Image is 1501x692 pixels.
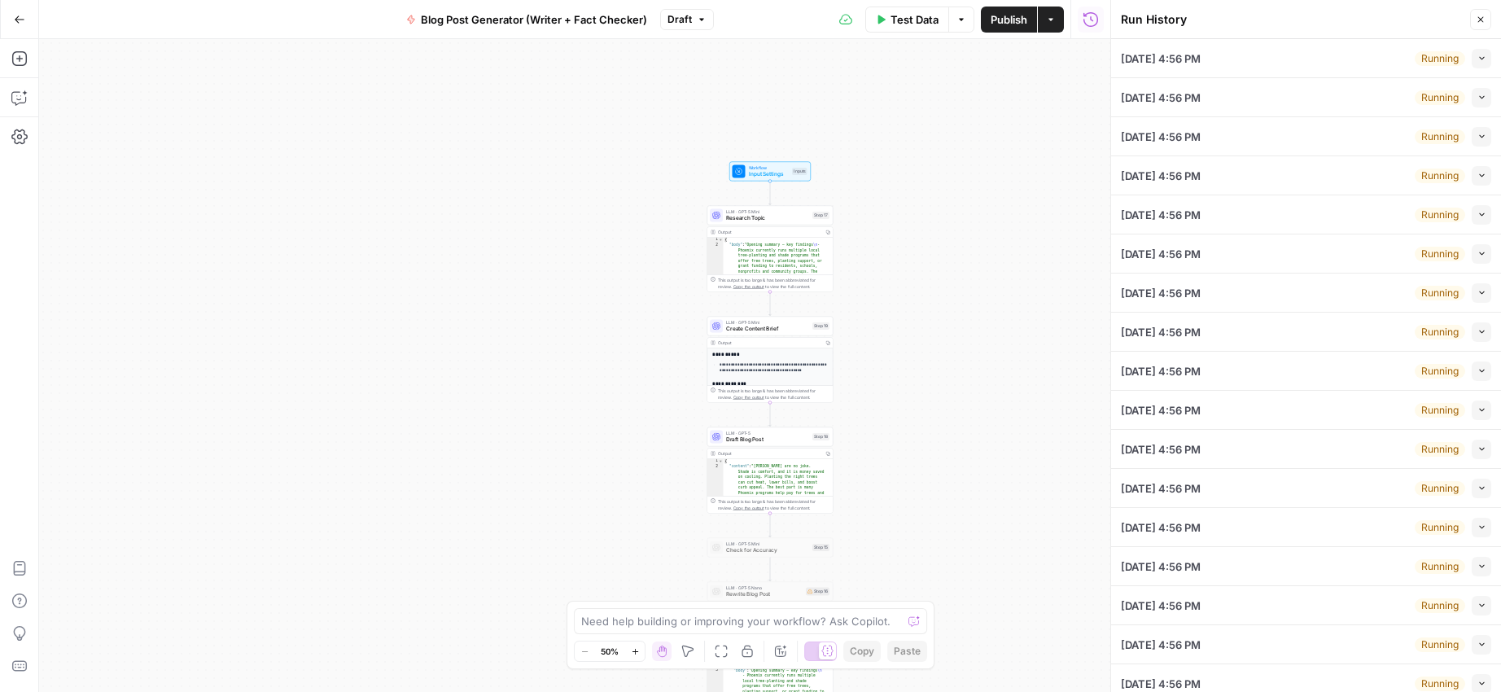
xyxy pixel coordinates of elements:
g: Edge from start to step_17 [769,181,772,204]
button: Blog Post Generator (Writer + Fact Checker) [396,7,657,33]
span: [DATE] 4:56 PM [1121,676,1201,692]
div: Running [1415,129,1465,144]
span: [DATE] 4:56 PM [1121,129,1201,145]
span: [DATE] 4:56 PM [1121,402,1201,418]
div: Running [1415,481,1465,496]
div: Output [718,339,821,346]
div: Running [1415,403,1465,418]
div: Running [1415,442,1465,457]
span: [DATE] 4:56 PM [1121,324,1201,340]
div: Step 18 [812,433,829,440]
span: [DATE] 4:56 PM [1121,50,1201,67]
span: Copy the output [733,506,764,510]
g: Edge from step_19 to step_18 [769,402,772,426]
button: Publish [981,7,1037,33]
span: Toggle code folding, rows 1 through 3 [719,458,724,464]
span: LLM · GPT-5 Mini [726,208,809,215]
span: [DATE] 4:56 PM [1121,168,1201,184]
div: Running [1415,90,1465,105]
div: Running [1415,325,1465,339]
div: Running [1415,364,1465,379]
span: LLM · GPT-5 Mini [726,541,809,547]
div: 1 [707,237,724,243]
span: [DATE] 4:56 PM [1121,285,1201,301]
button: Copy [843,641,881,662]
span: [DATE] 4:56 PM [1121,558,1201,575]
button: Test Data [865,7,948,33]
button: Paste [887,641,927,662]
div: Running [1415,51,1465,66]
div: Running [1415,286,1465,300]
div: This output is too large & has been abbreviated for review. to view the full content. [718,277,829,290]
button: Draft [660,9,714,30]
span: Research Topic [726,214,809,222]
div: Running [1415,637,1465,652]
span: Copy [850,644,874,659]
g: Edge from step_15 to step_16 [769,557,772,580]
span: Paste [894,644,921,659]
span: [DATE] 4:56 PM [1121,441,1201,458]
span: Workflow [749,164,790,171]
div: This output is too large & has been abbreviated for review. to view the full content. [718,388,829,401]
span: LLM · GPT-5 Mini [726,319,809,326]
div: Running [1415,169,1465,183]
g: Edge from step_17 to step_19 [769,291,772,315]
span: Test Data [891,11,939,28]
div: Running [1415,520,1465,535]
span: Blog Post Generator (Writer + Fact Checker) [421,11,647,28]
div: LLM · GPT-5 MiniResearch TopicStep 17Output{ "body":"Opening summary — key findings\n- Phoenix cu... [707,205,834,291]
div: LLM · GPT-5 MiniCheck for AccuracyStep 15 [707,537,834,557]
div: Running [1415,208,1465,222]
div: 1 [707,458,724,464]
div: This output is too large & has been abbreviated for review. to view the full content. [718,498,829,511]
div: WorkflowInput SettingsInputs [707,161,834,181]
span: Draft [667,12,692,27]
div: Inputs [792,168,807,175]
div: Running [1415,559,1465,574]
span: Publish [991,11,1027,28]
span: [DATE] 4:56 PM [1121,246,1201,262]
span: [DATE] 4:56 PM [1121,363,1201,379]
div: Step 17 [812,212,829,219]
span: Draft Blog Post [726,436,809,444]
div: Step 19 [812,322,829,330]
div: LLM · GPT-5Draft Blog PostStep 18Output{ "content":"[PERSON_NAME] are no joke. Shade is comfort, ... [707,427,834,513]
g: Edge from step_18 to step_15 [769,513,772,537]
span: [DATE] 4:56 PM [1121,90,1201,106]
span: [DATE] 4:56 PM [1121,519,1201,536]
span: Create Content Brief [726,325,809,333]
div: Running [1415,677,1465,691]
div: Step 15 [812,544,829,551]
span: LLM · GPT-5 [726,430,809,436]
span: Toggle code folding, rows 1 through 3 [719,237,724,243]
span: 50% [601,645,619,658]
span: Input Settings [749,170,790,178]
div: Output [718,450,821,457]
span: Copy the output [733,284,764,289]
span: [DATE] 4:56 PM [1121,637,1201,653]
span: [DATE] 4:56 PM [1121,598,1201,614]
div: Running [1415,247,1465,261]
span: Copy the output [733,395,764,400]
span: [DATE] 4:56 PM [1121,480,1201,497]
div: Step 16 [806,587,829,595]
span: [DATE] 4:56 PM [1121,207,1201,223]
div: Output [718,229,821,235]
span: LLM · GPT-5 Nano [726,585,803,591]
span: Rewrite Blog Post [726,590,803,598]
span: Check for Accuracy [726,546,809,554]
div: LLM · GPT-5 NanoRewrite Blog PostStep 16 [707,581,834,601]
div: Running [1415,598,1465,613]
